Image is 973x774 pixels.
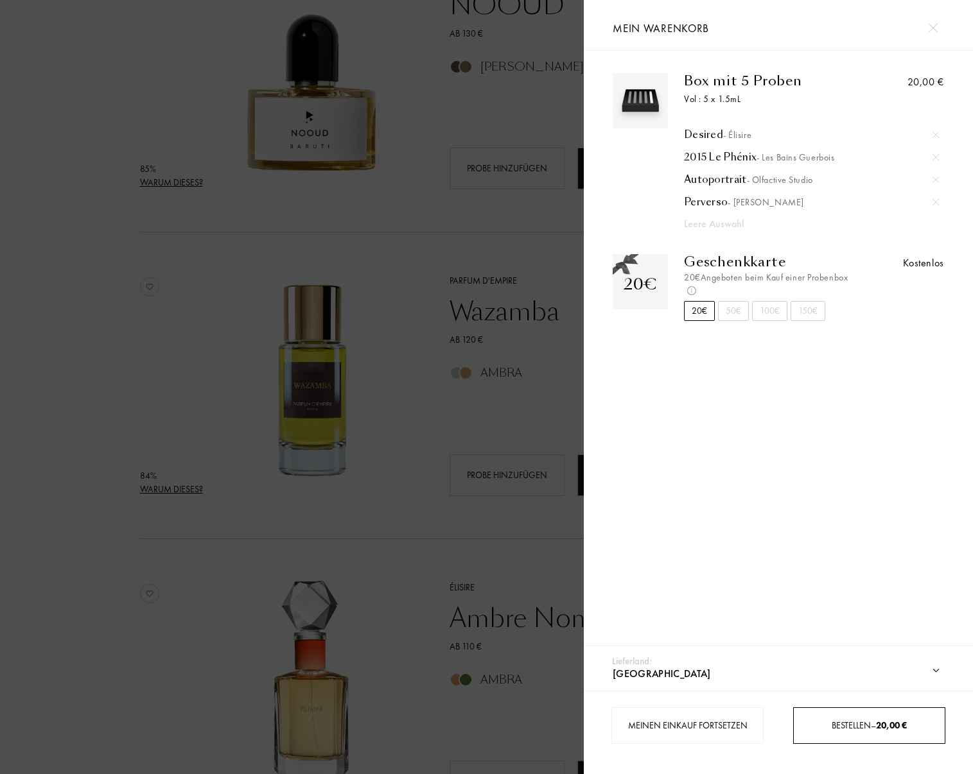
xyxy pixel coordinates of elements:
[757,151,834,163] span: - Les Bains Guerbois
[613,21,709,35] span: Mein Warenkorb
[791,301,825,321] div: 150€
[684,216,915,232] div: Leere Auswahl
[612,654,652,669] div: Lieferland:
[684,271,861,298] div: 20€ Angeboten beim Kauf einer Probenbox
[684,151,939,164] div: 2015 Le Phénix
[684,92,861,106] div: Vol : 5 x 1.5mL
[684,196,939,209] div: Perverso
[684,128,939,141] div: Desired
[728,196,803,208] span: - [PERSON_NAME]
[684,254,861,270] div: Geschenkkarte
[933,132,939,138] img: cross.svg
[684,151,939,164] a: 2015 Le Phénix- Les Bains Guerbois
[933,154,939,160] img: cross.svg
[752,301,787,321] div: 100€
[687,286,696,295] img: info_voucher.png
[907,74,944,90] div: 20,00 €
[933,199,939,205] img: cross.svg
[933,176,939,183] img: cross.svg
[611,707,764,744] div: Meinen Einkauf fortsetzen
[723,129,751,141] span: - Élisire
[684,196,939,209] a: Perverso- [PERSON_NAME]
[747,174,813,185] span: - Olfactive Studio
[684,173,939,186] div: Autoportrait
[613,254,638,276] img: gift_n.png
[876,719,907,731] span: 20,00 €
[684,173,939,186] a: Autoportrait- Olfactive Studio
[794,719,945,732] div: Bestellen –
[903,255,944,271] div: Kostenlos
[684,73,861,89] div: Box mit 5 Proben
[684,301,715,321] div: 20€
[616,76,665,125] img: box_4.svg
[718,301,749,321] div: 50€
[928,23,938,33] img: cross.svg
[624,273,657,296] div: 20€
[684,128,939,141] a: Desired- Élisire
